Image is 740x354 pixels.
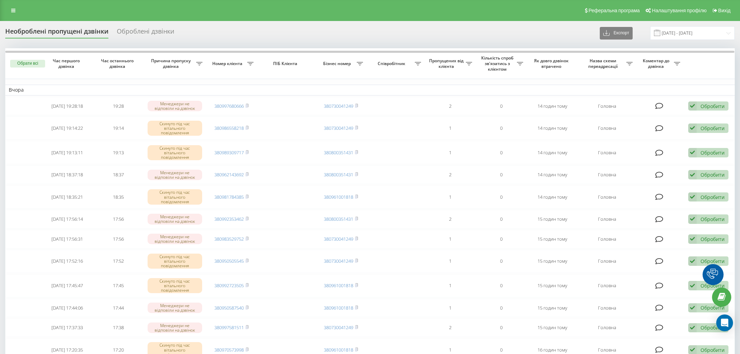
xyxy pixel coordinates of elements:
[700,171,725,178] div: Обробити
[527,318,578,337] td: 15 годин тому
[148,303,202,313] div: Менеджери не відповіли на дзвінок
[425,318,476,337] td: 2
[533,58,572,69] span: Як довго дзвінок втрачено
[42,210,93,228] td: [DATE] 17:56:14
[93,299,144,317] td: 17:44
[148,121,202,136] div: Скинуто під час вітального повідомлення
[581,58,626,69] span: Назва схеми переадресації
[10,60,45,68] button: Обрати всі
[148,189,202,205] div: Скинуто під час вітального повідомлення
[214,125,244,131] a: 380986558218
[214,347,244,353] a: 380970573998
[324,282,353,289] a: 380961001818
[527,116,578,140] td: 14 годин тому
[425,299,476,317] td: 1
[578,141,636,164] td: Головна
[578,299,636,317] td: Головна
[425,165,476,184] td: 2
[425,185,476,208] td: 1
[476,210,527,228] td: 0
[93,185,144,208] td: 18:35
[476,185,527,208] td: 0
[147,58,196,69] span: Причина пропуску дзвінка
[5,28,108,38] div: Необроблені пропущені дзвінки
[324,324,353,331] a: 380730041249
[476,141,527,164] td: 0
[324,171,353,178] a: 380800351431
[578,250,636,273] td: Головна
[527,210,578,228] td: 15 годин тому
[42,165,93,184] td: [DATE] 18:37:18
[700,149,725,156] div: Обробити
[93,274,144,297] td: 17:45
[578,230,636,248] td: Головна
[600,27,633,40] button: Експорт
[425,230,476,248] td: 1
[42,274,93,297] td: [DATE] 17:45:47
[476,116,527,140] td: 0
[148,323,202,333] div: Менеджери не відповіли на дзвінок
[93,141,144,164] td: 19:13
[527,274,578,297] td: 15 годин тому
[578,97,636,115] td: Головна
[476,97,527,115] td: 0
[425,274,476,297] td: 1
[476,230,527,248] td: 0
[428,58,466,69] span: Пропущених від клієнта
[148,101,202,111] div: Менеджери не відповіли на дзвінок
[527,230,578,248] td: 15 годин тому
[148,278,202,293] div: Скинуто під час вітального повідомлення
[42,141,93,164] td: [DATE] 19:13:11
[48,58,87,69] span: Час першого дзвінка
[263,61,309,66] span: ПІБ Клієнта
[42,116,93,140] td: [DATE] 19:14:22
[700,236,725,242] div: Обробити
[42,97,93,115] td: [DATE] 19:28:18
[148,234,202,244] div: Менеджери не відповіли на дзвінок
[93,116,144,140] td: 19:14
[527,165,578,184] td: 14 годин тому
[718,8,731,13] span: Вихід
[425,210,476,228] td: 2
[700,194,725,200] div: Обробити
[324,236,353,242] a: 380730041249
[527,141,578,164] td: 14 годин тому
[324,103,353,109] a: 380730041249
[93,210,144,228] td: 17:56
[42,318,93,337] td: [DATE] 17:37:33
[425,141,476,164] td: 1
[640,58,674,69] span: Коментар до дзвінка
[578,318,636,337] td: Головна
[425,116,476,140] td: 1
[527,250,578,273] td: 15 годин тому
[425,250,476,273] td: 1
[527,299,578,317] td: 15 годин тому
[93,165,144,184] td: 18:37
[324,194,353,200] a: 380961001818
[476,274,527,297] td: 0
[214,282,244,289] a: 380992723505
[700,125,725,132] div: Обробити
[578,116,636,140] td: Головна
[5,85,735,95] td: Вчора
[527,185,578,208] td: 14 годин тому
[324,258,353,264] a: 380730041249
[324,216,353,222] a: 380800351431
[578,274,636,297] td: Головна
[652,8,706,13] span: Налаштування профілю
[324,347,353,353] a: 380961001818
[527,97,578,115] td: 14 годин тому
[214,103,244,109] a: 380997680666
[716,314,733,331] div: Open Intercom Messenger
[476,318,527,337] td: 0
[42,230,93,248] td: [DATE] 17:56:31
[93,318,144,337] td: 17:38
[479,55,517,72] span: Кількість спроб зв'язатись з клієнтом
[700,258,725,264] div: Обробити
[42,185,93,208] td: [DATE] 18:35:21
[214,258,244,264] a: 380950505545
[578,185,636,208] td: Головна
[42,299,93,317] td: [DATE] 17:44:06
[589,8,640,13] span: Реферальна програма
[93,97,144,115] td: 19:28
